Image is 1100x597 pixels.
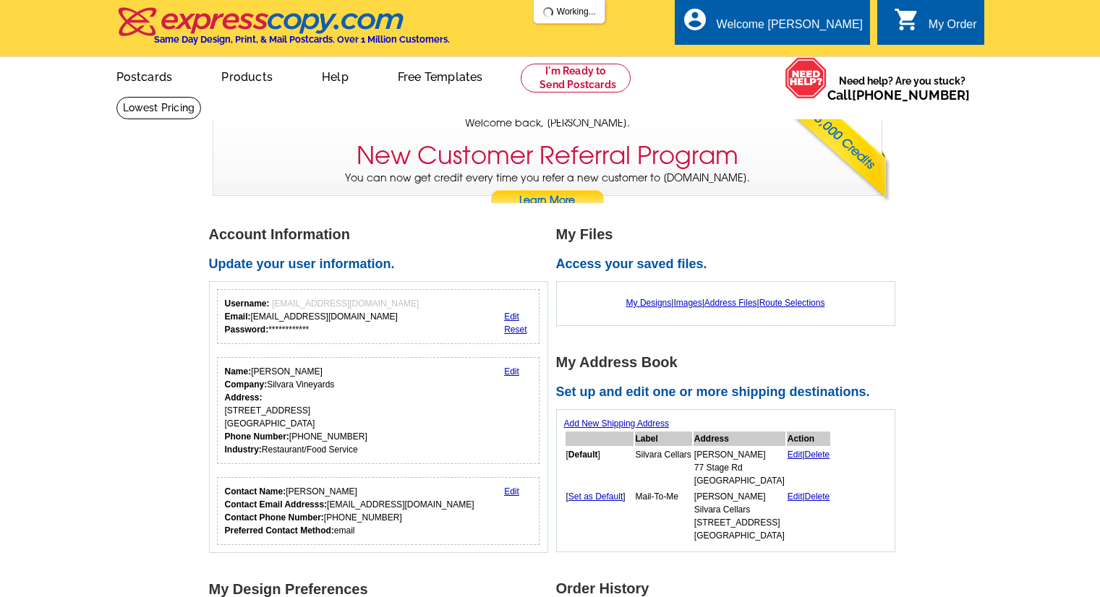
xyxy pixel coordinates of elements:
[894,16,977,34] a: shopping_cart My Order
[566,447,634,488] td: [ ]
[694,431,785,446] th: Address
[225,486,286,497] strong: Contact Name:
[788,491,803,502] a: Edit
[198,59,296,93] a: Products
[272,298,419,309] span: [EMAIL_ADDRESS][DOMAIN_NAME]
[805,491,830,502] a: Delete
[225,431,289,442] strong: Phone Number:
[556,581,903,596] h1: Order History
[635,431,692,446] th: Label
[682,7,708,33] i: account_circle
[504,325,526,335] a: Reset
[673,298,702,308] a: Images
[209,227,556,242] h1: Account Information
[357,141,738,171] h3: New Customer Referral Program
[635,489,692,543] td: Mail-To-Me
[225,444,262,455] strong: Industry:
[225,525,334,536] strong: Preferred Contact Method:
[225,499,328,510] strong: Contact Email Addresss:
[504,366,519,377] a: Edit
[704,298,757,308] a: Address Files
[759,298,825,308] a: Route Selections
[154,34,450,45] h4: Same Day Design, Print, & Mail Postcards. Over 1 Million Customers.
[564,418,669,429] a: Add New Shipping Address
[568,450,598,460] b: Default
[929,18,977,38] div: My Order
[375,59,506,93] a: Free Templates
[225,366,252,377] strong: Name:
[299,59,372,93] a: Help
[787,489,831,543] td: |
[225,392,263,403] strong: Address:
[225,312,251,322] strong: Email:
[225,379,268,390] strong: Company:
[225,325,269,335] strong: Password:
[217,357,540,464] div: Your personal details.
[504,312,519,322] a: Edit
[568,491,623,502] a: Set as Default
[827,74,977,103] span: Need help? Are you stuck?
[225,298,270,309] strong: Username:
[213,171,882,212] p: You can now get credit every time you refer a new customer to [DOMAIN_NAME].
[694,447,785,488] td: [PERSON_NAME] 77 Stage Rd [GEOGRAPHIC_DATA]
[209,582,556,597] h1: My Design Preferences
[556,355,903,370] h1: My Address Book
[225,512,324,523] strong: Contact Phone Number:
[805,450,830,460] a: Delete
[542,7,554,18] img: loading...
[566,489,634,543] td: [ ]
[465,116,630,131] span: Welcome back, [PERSON_NAME].
[852,87,970,103] a: [PHONE_NUMBER]
[785,57,827,99] img: help
[225,485,474,537] div: [PERSON_NAME] [EMAIL_ADDRESS][DOMAIN_NAME] [PHONE_NUMBER] email
[504,486,519,497] a: Edit
[217,289,540,344] div: Your login information.
[894,7,920,33] i: shopping_cart
[694,489,785,543] td: [PERSON_NAME] Silvara Cellars [STREET_ADDRESS] [GEOGRAPHIC_DATA]
[209,257,556,272] h2: Update your user information.
[225,365,367,456] div: [PERSON_NAME] Silvara Vineyards [STREET_ADDRESS] [GEOGRAPHIC_DATA] [PHONE_NUMBER] Restaurant/Food...
[556,227,903,242] h1: My Files
[717,18,863,38] div: Welcome [PERSON_NAME]
[564,289,887,317] div: | | |
[626,298,672,308] a: My Designs
[116,17,450,45] a: Same Day Design, Print, & Mail Postcards. Over 1 Million Customers.
[490,190,605,212] a: Learn More
[217,477,540,545] div: Who should we contact regarding order issues?
[788,450,803,460] a: Edit
[93,59,196,93] a: Postcards
[827,87,970,103] span: Call
[635,447,692,488] td: Silvara Cellars
[556,257,903,272] h2: Access your saved files.
[787,431,831,446] th: Action
[787,447,831,488] td: |
[556,385,903,400] h2: Set up and edit one or more shipping destinations.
